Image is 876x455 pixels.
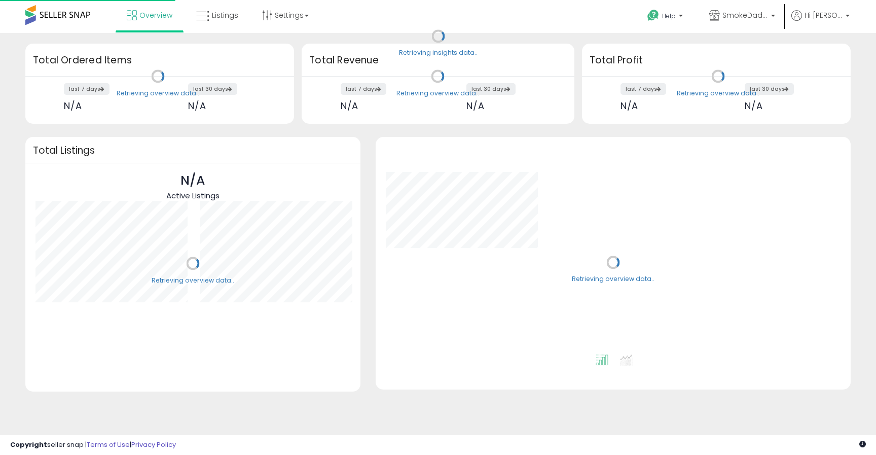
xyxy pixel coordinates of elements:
[131,440,176,449] a: Privacy Policy
[152,276,234,285] div: Retrieving overview data..
[10,440,176,450] div: seller snap | |
[662,12,676,20] span: Help
[791,10,850,33] a: Hi [PERSON_NAME]
[572,275,654,284] div: Retrieving overview data..
[722,10,768,20] span: SmokeDaddy LLC
[139,10,172,20] span: Overview
[677,89,759,98] div: Retrieving overview data..
[805,10,843,20] span: Hi [PERSON_NAME]
[647,9,660,22] i: Get Help
[396,89,479,98] div: Retrieving overview data..
[10,440,47,449] strong: Copyright
[639,2,693,33] a: Help
[212,10,238,20] span: Listings
[87,440,130,449] a: Terms of Use
[117,89,199,98] div: Retrieving overview data..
